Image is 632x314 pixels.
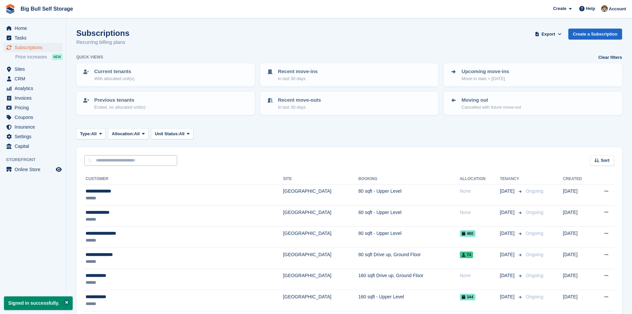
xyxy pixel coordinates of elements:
p: In last 30 days [278,104,321,111]
span: Allocation: [112,131,134,137]
p: Cancelled with future move-out [461,104,521,111]
span: Tasks [15,33,54,43]
a: menu [3,122,63,132]
td: 80 sqft - Upper Level [358,184,459,206]
a: menu [3,142,63,151]
td: [GEOGRAPHIC_DATA] [283,227,358,248]
a: menu [3,43,63,52]
a: Price increases NEW [15,53,63,60]
p: Signed in successfully. [4,296,73,310]
td: [GEOGRAPHIC_DATA] [283,269,358,290]
span: Ongoing [526,231,543,236]
td: [GEOGRAPHIC_DATA] [283,184,358,206]
span: Account [609,6,626,12]
p: Move-in date > [DATE] [461,75,509,82]
td: 80 sqft - Upper Level [358,227,459,248]
span: Price increases [15,54,47,60]
span: Ongoing [526,252,543,257]
a: menu [3,74,63,83]
p: Upcoming move-ins [461,68,509,75]
td: [DATE] [563,290,593,311]
td: 60 sqft - Upper Level [358,205,459,227]
td: [DATE] [563,269,593,290]
button: Export [534,29,563,40]
h6: Quick views [76,54,103,60]
span: [DATE] [500,209,516,216]
td: [DATE] [563,205,593,227]
div: None [460,188,500,195]
th: Created [563,174,593,184]
a: Moving out Cancelled with future move-out [444,92,621,114]
span: [DATE] [500,188,516,195]
a: Big Bull Self Storage [18,3,76,14]
a: Clear filters [598,54,622,61]
p: Moving out [461,96,521,104]
p: Current tenants [94,68,134,75]
a: Create a Subscription [568,29,622,40]
p: With allocated unit(s) [94,75,134,82]
span: Home [15,24,54,33]
div: NEW [52,53,63,60]
p: Recurring billing plans [76,39,129,46]
a: Recent move-ins In last 30 days [261,64,438,86]
span: Insurance [15,122,54,132]
a: Previous tenants Ended, no allocated unit(s) [77,92,254,114]
span: Sites [15,64,54,74]
span: [DATE] [500,293,516,300]
p: Recent move-ins [278,68,318,75]
span: Ongoing [526,188,543,194]
td: [DATE] [563,184,593,206]
h1: Subscriptions [76,29,129,38]
th: Tenancy [500,174,523,184]
td: [GEOGRAPHIC_DATA] [283,290,358,311]
span: Subscriptions [15,43,54,52]
a: Current tenants With allocated unit(s) [77,64,254,86]
span: CRM [15,74,54,83]
th: Customer [84,174,283,184]
span: All [179,131,185,137]
span: Analytics [15,84,54,93]
span: 460 [460,230,475,237]
button: Allocation: All [108,128,149,139]
div: None [460,272,500,279]
span: Coupons [15,113,54,122]
span: Help [586,5,595,12]
p: Ended, no allocated unit(s) [94,104,146,111]
a: menu [3,113,63,122]
a: menu [3,33,63,43]
span: Ongoing [526,294,543,299]
td: 80 sqft Drive up, Ground Floor [358,248,459,269]
span: All [134,131,140,137]
span: Type: [80,131,91,137]
a: menu [3,24,63,33]
a: Recent move-outs In last 30 days [261,92,438,114]
p: Previous tenants [94,96,146,104]
span: Capital [15,142,54,151]
span: All [91,131,97,137]
span: [DATE] [500,230,516,237]
span: [DATE] [500,251,516,258]
span: Settings [15,132,54,141]
span: Ongoing [526,273,543,278]
a: menu [3,132,63,141]
span: Export [541,31,555,38]
p: Recent move-outs [278,96,321,104]
span: Ongoing [526,210,543,215]
td: [DATE] [563,248,593,269]
th: Site [283,174,358,184]
span: Pricing [15,103,54,112]
a: menu [3,103,63,112]
div: None [460,209,500,216]
th: Allocation [460,174,500,184]
a: menu [3,93,63,103]
td: [DATE] [563,227,593,248]
span: Create [553,5,566,12]
span: 344 [460,294,475,300]
span: Invoices [15,93,54,103]
span: 74 [460,252,473,258]
span: Storefront [6,157,66,163]
img: stora-icon-8386f47178a22dfd0bd8f6a31ec36ba5ce8667c1dd55bd0f319d3a0aa187defe.svg [5,4,15,14]
button: Unit Status: All [151,128,193,139]
th: Booking [358,174,459,184]
td: 160 sqft Drive up, Ground Floor [358,269,459,290]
